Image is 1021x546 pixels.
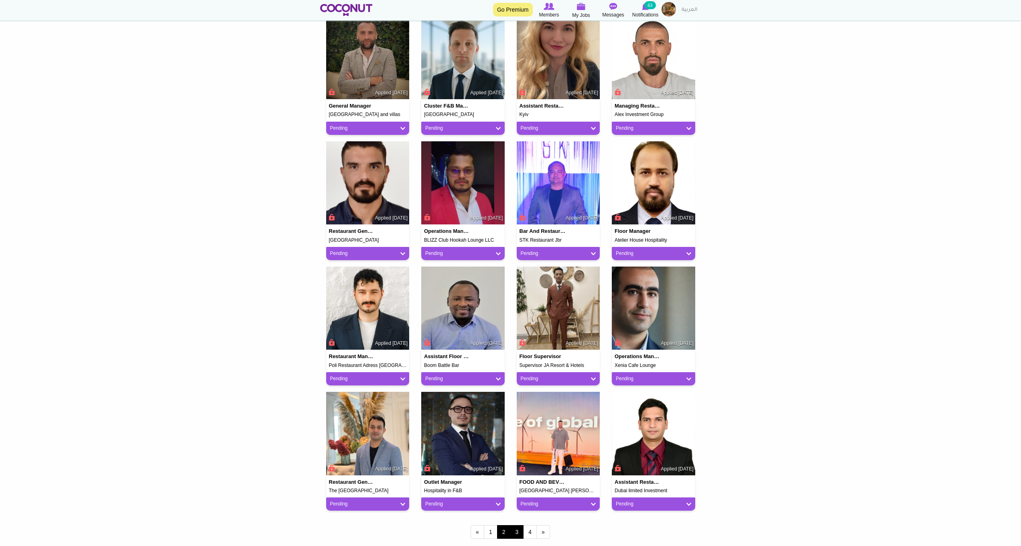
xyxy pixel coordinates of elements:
span: 2 [497,525,511,539]
h5: The [GEOGRAPHIC_DATA] [329,488,407,493]
h4: Bar and restaurant manager [520,228,566,234]
span: Connect to Unlock the Profile [328,338,335,346]
h4: Floor Manager [615,228,661,234]
img: Atef El Ghazouani's picture [517,392,600,475]
img: Messages [609,3,617,10]
img: Aly Salama's picture [326,141,410,225]
img: Billy Waga's picture [517,141,600,225]
h5: [GEOGRAPHIC_DATA] [329,238,407,243]
h4: Floor Supervisor [520,354,566,359]
span: Notifications [632,11,658,19]
h5: Boom Battle Bar [424,363,502,368]
h5: [GEOGRAPHIC_DATA] [424,112,502,117]
a: 4 [523,525,537,539]
h4: Managing Restaurant Supervisor [615,103,661,109]
h4: Assistant Floor Manager [424,354,471,359]
h5: Poli Restaurant Adress [GEOGRAPHIC_DATA] [329,363,407,368]
span: Connect to Unlock the Profile [518,213,526,221]
img: Notifications [642,3,649,10]
img: Mohammed Mousa's picture [612,267,695,350]
a: Pending [521,501,596,507]
a: My Jobs My Jobs [565,2,597,19]
h4: Restaurant Manager [329,354,376,359]
h5: Supervisor JA Resort & Hotels [520,363,597,368]
a: Pending [616,250,691,257]
a: Pending [425,250,501,257]
img: Home [320,4,373,16]
a: 1 [484,525,497,539]
span: Connect to Unlock the Profile [613,464,621,472]
img: Anastasiia Karakurt's picture [517,16,600,100]
span: Connect to Unlock the Profile [423,88,430,96]
h5: Kyiv [520,112,597,117]
span: Messages [602,11,624,19]
h5: STK Restaurant Jbr [520,238,597,243]
h4: FOOD AND BEVERAGE MANAGER [520,479,566,485]
img: Umair Iftikhar's picture [517,267,600,350]
a: Go Premium [493,3,533,16]
h4: General Manager [329,103,376,109]
h4: Restaurant General Manager [329,228,376,234]
a: ‹ previous [471,525,484,539]
span: Connect to Unlock the Profile [518,338,526,346]
img: Andrew Reiach's picture [421,16,505,100]
h5: [GEOGRAPHIC_DATA] [PERSON_NAME] [GEOGRAPHIC_DATA] [520,488,597,493]
img: Browse Members [544,3,554,10]
a: Pending [330,501,406,507]
h5: Dubai limited Investment [615,488,692,493]
a: Pending [521,375,596,382]
span: Connect to Unlock the Profile [328,213,335,221]
span: Connect to Unlock the Profile [423,213,430,221]
h5: Atelier House Hospitality [615,238,692,243]
img: Sultan Ahmed's picture [612,141,695,225]
h5: Xenia Cafe Lounge [615,363,692,368]
img: Guram Basiladze's picture [612,16,695,100]
a: next › [536,525,550,539]
img: Shan Ranasinghe's picture [421,141,505,225]
img: Shuhrat Djalilov's picture [421,392,505,475]
h4: Assistant Restaurant Manager [615,479,661,485]
h5: [GEOGRAPHIC_DATA] and villas [329,112,407,117]
span: Connect to Unlock the Profile [613,213,621,221]
span: Connect to Unlock the Profile [423,464,430,472]
h4: Operations manager [615,354,661,359]
a: Pending [425,125,501,132]
h5: BLIZZ Club Hookah Lounge LLC [424,238,502,243]
span: Connect to Unlock the Profile [613,338,621,346]
span: Connect to Unlock the Profile [328,88,335,96]
a: Browse Members Members [533,2,565,19]
span: Connect to Unlock the Profile [518,464,526,472]
img: Dejan Popovic's picture [326,16,410,100]
a: Pending [425,501,501,507]
a: Pending [616,375,691,382]
h4: Outlet Manager [424,479,471,485]
a: Messages Messages [597,2,629,19]
img: ERICK MWAILA MDAMU's picture [421,267,505,350]
span: Connect to Unlock the Profile [613,88,621,96]
span: Connect to Unlock the Profile [518,88,526,96]
h4: Restaurant General Manager [329,479,376,485]
h4: Operations manager [424,228,471,234]
a: Pending [330,375,406,382]
a: Pending [425,375,501,382]
img: Ramiz Shukurov's picture [326,267,410,350]
a: العربية [678,2,701,18]
a: Pending [616,125,691,132]
a: Pending [330,250,406,257]
a: Pending [330,125,406,132]
img: My Jobs [577,3,586,10]
img: Anil Kumar's picture [326,392,410,475]
small: 63 [644,1,656,9]
a: Pending [521,125,596,132]
h4: Cluster F&B Manager [424,103,471,109]
h4: Assistant Restaurant Manager [520,103,566,109]
a: Pending [521,250,596,257]
h5: Alex Investment Group [615,112,692,117]
span: Connect to Unlock the Profile [423,338,430,346]
span: Members [539,11,559,19]
a: Pending [616,501,691,507]
h5: Hospitality in F&B [424,488,502,493]
a: 3 [510,525,524,539]
span: Connect to Unlock the Profile [328,464,335,472]
span: My Jobs [572,11,590,19]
